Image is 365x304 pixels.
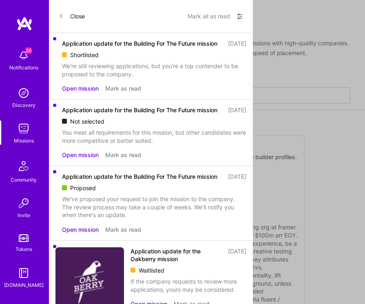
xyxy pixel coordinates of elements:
[62,84,99,93] button: Open mission
[62,106,217,114] div: Application update for the Building For The Future mission
[62,129,246,144] div: You meet all requirements for this mission, but other candidates were more competitive or better ...
[105,151,141,159] button: Mark as read
[131,277,246,293] div: If the company requests to review more applications, yours may be considered.
[131,266,246,275] div: Waitlisted
[16,16,33,31] img: logo
[62,62,246,78] div: We're still reviewing applications, but you're a top contender to be proposed to the company.
[62,226,99,234] button: Open mission
[15,47,32,64] img: bell
[131,247,223,263] div: Application update for the Oakberry mission
[228,247,246,263] div: [DATE]
[15,245,32,253] div: Tokens
[15,85,32,101] img: discovery
[18,211,30,220] div: Invite
[105,84,141,93] button: Mark as read
[62,40,217,48] div: Application update for the Building For The Future mission
[228,173,246,181] div: [DATE]
[11,176,37,184] div: Community
[62,195,246,219] div: We've proposed your request to join the mission to the company. The review process may take a cou...
[14,137,34,145] div: Missions
[62,118,246,126] div: Not selected
[105,226,141,234] button: Mark as read
[59,10,85,23] button: Close
[19,234,29,242] img: tokens
[228,40,246,48] div: [DATE]
[62,151,99,159] button: Open mission
[15,120,32,137] img: teamwork
[228,106,246,114] div: [DATE]
[14,156,33,176] img: Community
[15,195,32,211] img: Invite
[4,281,44,289] div: [DOMAIN_NAME]
[188,10,230,23] button: Mark all as read
[62,184,246,192] div: Proposed
[62,173,217,181] div: Application update for the Building For The Future mission
[15,265,32,281] img: guide book
[9,64,38,72] div: Notifications
[62,51,246,59] div: Shortlisted
[25,47,32,54] span: 26
[12,101,35,109] div: Discovery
